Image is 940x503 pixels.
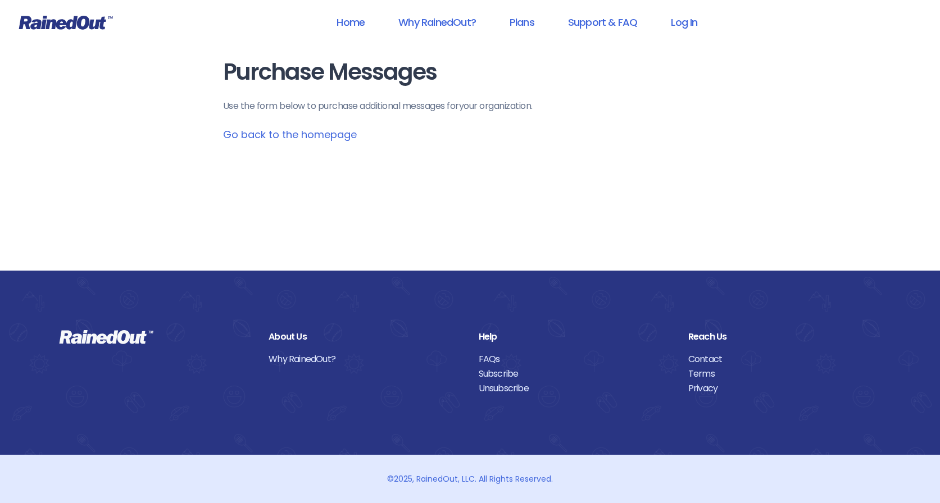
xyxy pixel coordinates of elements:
a: Plans [495,10,549,35]
a: Why RainedOut? [269,352,461,367]
h1: Purchase Messages [223,60,718,85]
a: Subscribe [479,367,671,381]
a: FAQs [479,352,671,367]
a: Support & FAQ [553,10,652,35]
div: Reach Us [688,330,881,344]
a: Go back to the homepage [223,127,357,141]
div: About Us [269,330,461,344]
a: Privacy [688,381,881,396]
p: Use the form below to purchase additional messages for your organization . [223,99,718,113]
a: Why RainedOut? [384,10,491,35]
a: Terms [688,367,881,381]
a: Contact [688,352,881,367]
a: Log In [656,10,712,35]
a: Home [322,10,379,35]
a: Unsubscribe [479,381,671,396]
div: Help [479,330,671,344]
